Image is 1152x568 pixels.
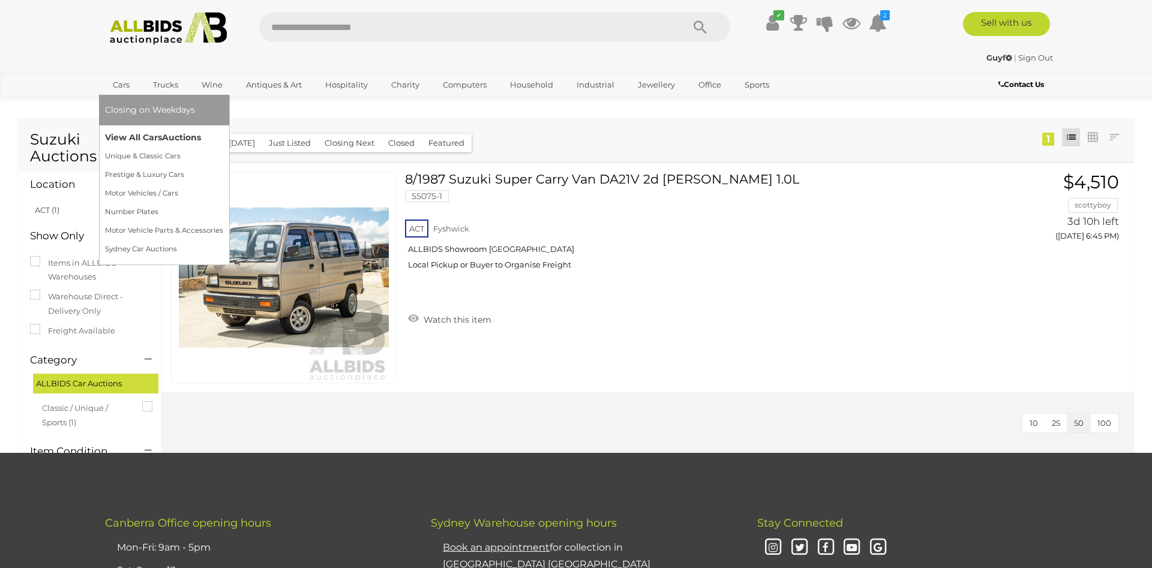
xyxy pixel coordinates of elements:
button: 25 [1045,414,1067,432]
button: Closing Next [317,134,382,152]
div: 1 [1042,133,1054,146]
h4: Item Condition [30,446,127,457]
a: Wine [194,75,230,95]
label: Freight Available [30,324,115,338]
a: Trucks [145,75,186,95]
h4: Show Only [30,230,127,242]
button: Closed [381,134,422,152]
button: Search [670,12,730,42]
div: ALLBIDS Car Auctions [33,374,158,393]
span: 100 [1097,418,1111,428]
span: 10 [1030,418,1038,428]
h4: Category [30,354,127,366]
strong: Guyf [986,53,1012,62]
img: Allbids.com.au [103,12,233,45]
span: Stay Connected [757,516,843,530]
a: Sports [737,75,777,95]
a: $4,510 scottyboy 3d 10h left ([DATE] 6:45 PM) [981,172,1122,247]
button: 100 [1090,414,1118,432]
button: 10 [1022,414,1045,432]
label: Items in ALLBIDS Warehouses [30,256,149,284]
h4: Location [30,179,127,190]
a: ✔ [763,12,781,34]
a: Office [691,75,729,95]
a: Contact Us [998,78,1047,91]
a: Antiques & Art [238,75,310,95]
span: Canberra Office opening hours [105,516,271,530]
a: 8/1987 Suzuki Super Carry Van DA21V 2d [PERSON_NAME] 1.0L 55075-1 ACT Fyshwick ALLBIDS Showroom [... [414,172,963,279]
a: ACT (1) [35,205,59,215]
a: Hospitality [317,75,376,95]
a: Charity [383,75,427,95]
a: Guyf [986,53,1014,62]
img: 55075-1a_ex.jpg [179,173,389,383]
i: Twitter [789,537,810,558]
span: Sydney Warehouse opening hours [431,516,617,530]
a: Computers [435,75,494,95]
a: Sell with us [963,12,1050,36]
span: $4,510 [1063,171,1119,193]
button: 50 [1067,414,1091,432]
button: Just Listed [262,134,318,152]
u: Book an appointment [443,542,550,553]
i: Instagram [763,537,784,558]
i: Youtube [842,537,863,558]
span: Classic / Unique / Sports (1) [42,398,132,429]
li: Mon-Fri: 9am - 5pm [114,536,401,560]
span: 50 [1074,418,1084,428]
button: Featured [421,134,472,152]
span: | [1014,53,1016,62]
a: Jewellery [630,75,683,95]
i: 2 [880,10,890,20]
a: Household [502,75,561,95]
h1: Suzuki Auctions [30,131,149,164]
span: 25 [1052,418,1060,428]
label: Warehouse Direct - Delivery Only [30,290,149,318]
i: ✔ [773,10,784,20]
a: Industrial [569,75,622,95]
span: Watch this item [421,314,491,325]
i: Google [868,537,889,558]
a: Sign Out [1018,53,1053,62]
a: Cars [105,75,137,95]
a: Watch this item [405,309,494,327]
b: Contact Us [998,80,1044,89]
i: Facebook [815,537,836,558]
a: 2 [869,12,887,34]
